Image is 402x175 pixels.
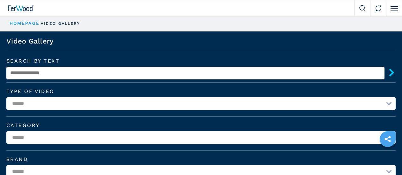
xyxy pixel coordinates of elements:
label: Category [6,123,396,128]
label: Brand [6,157,396,162]
a: HOMEPAGE [10,21,39,26]
a: sharethis [380,131,396,147]
img: Search [359,5,366,11]
span: | [39,21,41,26]
iframe: Chat [375,146,397,170]
img: Contact us [375,5,382,11]
label: Type of video [6,89,396,94]
label: Search by text [6,58,384,64]
img: Ferwood [8,5,34,11]
p: video gallery [41,21,80,26]
button: Click to toggle menu [386,0,402,16]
